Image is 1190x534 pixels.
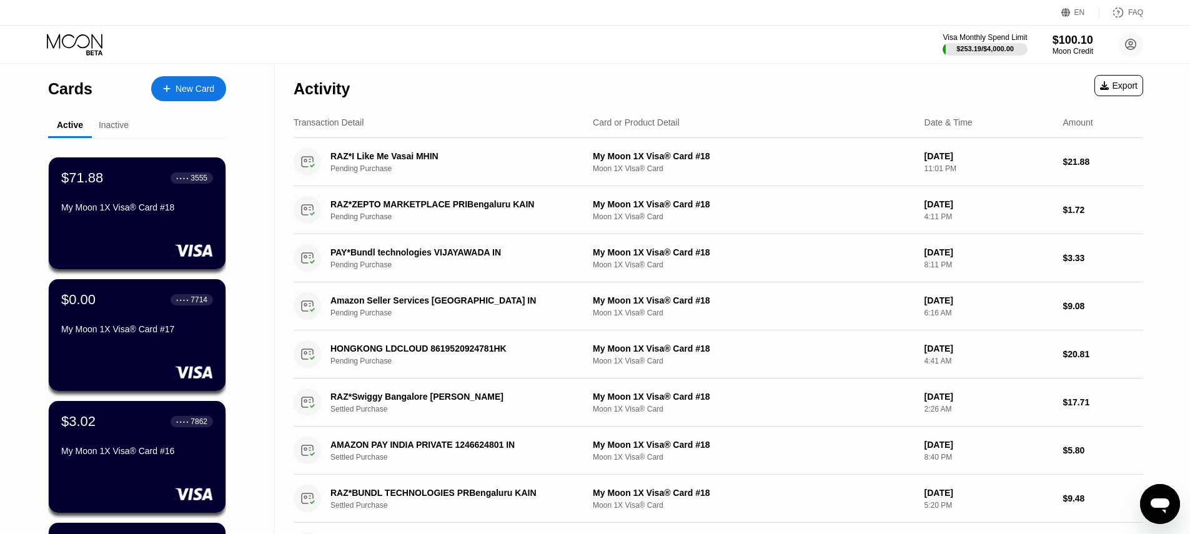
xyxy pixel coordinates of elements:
[61,202,213,212] div: My Moon 1X Visa® Card #18
[925,247,1053,257] div: [DATE]
[330,199,573,209] div: RAZ*ZEPTO MARKETPLACE PRIBengaluru KAIN
[593,247,915,257] div: My Moon 1X Visa® Card #18
[294,282,1143,330] div: Amazon Seller Services [GEOGRAPHIC_DATA] INPending PurchaseMy Moon 1X Visa® Card #18Moon 1X Visa®...
[1063,349,1143,359] div: $20.81
[925,453,1053,462] div: 8:40 PM
[925,295,1053,305] div: [DATE]
[925,344,1053,354] div: [DATE]
[176,176,189,180] div: ● ● ● ●
[593,260,915,269] div: Moon 1X Visa® Card
[1061,6,1099,19] div: EN
[294,378,1143,427] div: RAZ*Swiggy Bangalore [PERSON_NAME]Settled PurchaseMy Moon 1X Visa® Card #18Moon 1X Visa® Card[DAT...
[1100,81,1138,91] div: Export
[593,199,915,209] div: My Moon 1X Visa® Card #18
[330,453,591,462] div: Settled Purchase
[61,324,213,334] div: My Moon 1X Visa® Card #17
[49,401,226,513] div: $3.02● ● ● ●7862My Moon 1X Visa® Card #16
[176,298,189,302] div: ● ● ● ●
[294,475,1143,523] div: RAZ*BUNDL TECHNOLOGIES PRBengaluru KAINSettled PurchaseMy Moon 1X Visa® Card #18Moon 1X Visa® Car...
[151,76,226,101] div: New Card
[99,120,129,130] div: Inactive
[61,413,96,430] div: $3.02
[593,344,915,354] div: My Moon 1X Visa® Card #18
[1063,253,1143,263] div: $3.33
[294,427,1143,475] div: AMAZON PAY INDIA PRIVATE 1246624801 INSettled PurchaseMy Moon 1X Visa® Card #18Moon 1X Visa® Card...
[330,344,573,354] div: HONGKONG LDCLOUD 8619520924781HK
[1128,8,1143,17] div: FAQ
[330,501,591,510] div: Settled Purchase
[925,309,1053,317] div: 6:16 AM
[925,440,1053,450] div: [DATE]
[176,84,214,94] div: New Card
[1074,8,1085,17] div: EN
[593,488,915,498] div: My Moon 1X Visa® Card #18
[57,120,83,130] div: Active
[61,170,103,186] div: $71.88
[593,117,680,127] div: Card or Product Detail
[191,417,207,426] div: 7862
[330,260,591,269] div: Pending Purchase
[925,260,1053,269] div: 8:11 PM
[1053,34,1093,56] div: $100.10Moon Credit
[330,164,591,173] div: Pending Purchase
[925,357,1053,365] div: 4:41 AM
[176,420,189,423] div: ● ● ● ●
[1099,6,1143,19] div: FAQ
[956,45,1014,52] div: $253.19 / $4,000.00
[1140,484,1180,524] iframe: Button to launch messaging window
[294,234,1143,282] div: PAY*Bundl technologies VIJAYAWADA INPending PurchaseMy Moon 1X Visa® Card #18Moon 1X Visa® Card[D...
[330,151,573,161] div: RAZ*I Like Me Vasai MHIN
[330,440,573,450] div: AMAZON PAY INDIA PRIVATE 1246624801 IN
[1063,445,1143,455] div: $5.80
[1063,157,1143,167] div: $21.88
[49,279,226,391] div: $0.00● ● ● ●7714My Moon 1X Visa® Card #17
[294,330,1143,378] div: HONGKONG LDCLOUD 8619520924781HKPending PurchaseMy Moon 1X Visa® Card #18Moon 1X Visa® Card[DATE]...
[1063,397,1143,407] div: $17.71
[330,405,591,413] div: Settled Purchase
[330,247,573,257] div: PAY*Bundl technologies VIJAYAWADA IN
[294,186,1143,234] div: RAZ*ZEPTO MARKETPLACE PRIBengaluru KAINPending PurchaseMy Moon 1X Visa® Card #18Moon 1X Visa® Car...
[294,138,1143,186] div: RAZ*I Like Me Vasai MHINPending PurchaseMy Moon 1X Visa® Card #18Moon 1X Visa® Card[DATE]11:01 PM...
[330,309,591,317] div: Pending Purchase
[925,117,973,127] div: Date & Time
[330,295,573,305] div: Amazon Seller Services [GEOGRAPHIC_DATA] IN
[49,157,226,269] div: $71.88● ● ● ●3555My Moon 1X Visa® Card #18
[925,164,1053,173] div: 11:01 PM
[330,488,573,498] div: RAZ*BUNDL TECHNOLOGIES PRBengaluru KAIN
[593,405,915,413] div: Moon 1X Visa® Card
[593,151,915,161] div: My Moon 1X Visa® Card #18
[925,488,1053,498] div: [DATE]
[593,309,915,317] div: Moon 1X Visa® Card
[593,212,915,221] div: Moon 1X Visa® Card
[925,501,1053,510] div: 5:20 PM
[61,292,96,308] div: $0.00
[1063,117,1093,127] div: Amount
[191,174,207,182] div: 3555
[294,117,364,127] div: Transaction Detail
[48,80,92,98] div: Cards
[925,212,1053,221] div: 4:11 PM
[593,357,915,365] div: Moon 1X Visa® Card
[1063,493,1143,503] div: $9.48
[1053,47,1093,56] div: Moon Credit
[925,405,1053,413] div: 2:26 AM
[943,33,1027,56] div: Visa Monthly Spend Limit$253.19/$4,000.00
[191,295,207,304] div: 7714
[593,164,915,173] div: Moon 1X Visa® Card
[1063,205,1143,215] div: $1.72
[925,151,1053,161] div: [DATE]
[61,446,213,456] div: My Moon 1X Visa® Card #16
[330,392,573,402] div: RAZ*Swiggy Bangalore [PERSON_NAME]
[330,357,591,365] div: Pending Purchase
[1063,301,1143,311] div: $9.08
[593,501,915,510] div: Moon 1X Visa® Card
[330,212,591,221] div: Pending Purchase
[1053,34,1093,47] div: $100.10
[943,33,1027,42] div: Visa Monthly Spend Limit
[593,440,915,450] div: My Moon 1X Visa® Card #18
[925,392,1053,402] div: [DATE]
[593,392,915,402] div: My Moon 1X Visa® Card #18
[593,453,915,462] div: Moon 1X Visa® Card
